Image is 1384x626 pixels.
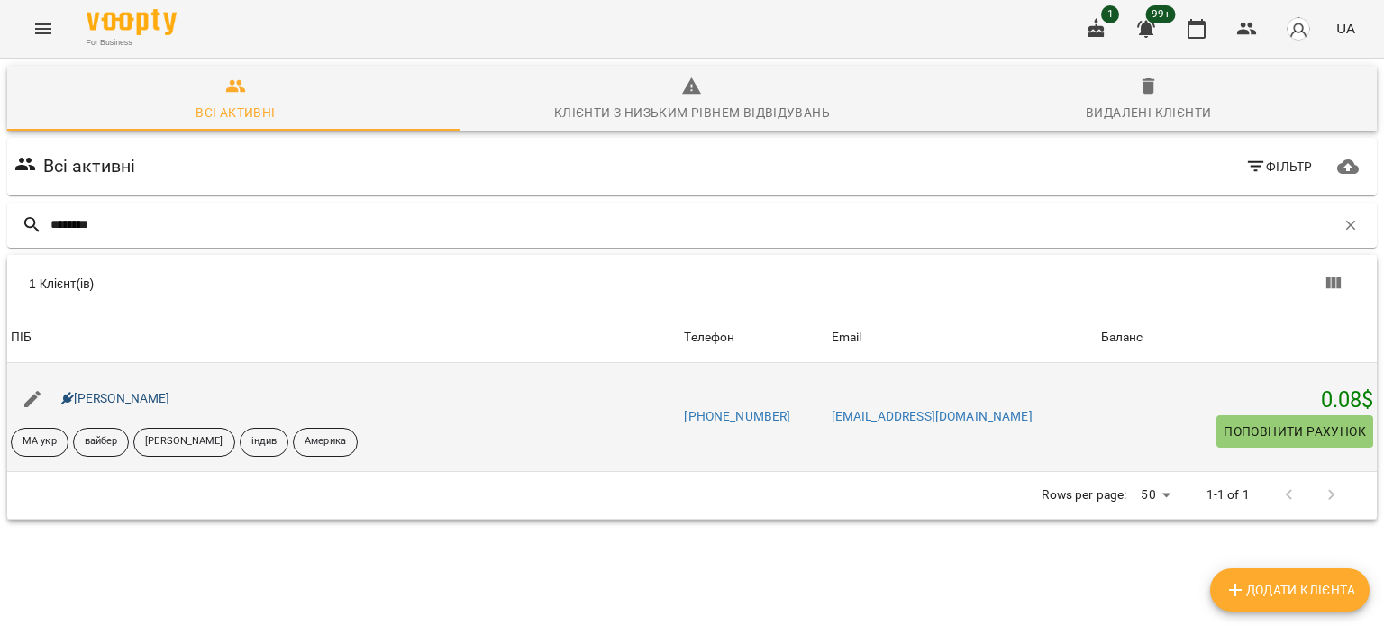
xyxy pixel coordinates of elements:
[832,409,1033,423] a: [EMAIL_ADDRESS][DOMAIN_NAME]
[1101,327,1373,349] span: Баланс
[86,37,177,49] span: For Business
[1086,102,1211,123] div: Видалені клієнти
[1042,486,1126,504] p: Rows per page:
[11,428,68,457] div: МА укр
[1101,5,1119,23] span: 1
[293,428,358,457] div: Америка
[145,434,223,449] p: [PERSON_NAME]
[832,327,862,349] div: Email
[73,428,130,457] div: вайбер
[61,391,170,405] a: [PERSON_NAME]
[1134,482,1177,508] div: 50
[1210,568,1370,612] button: Додати клієнта
[1101,327,1143,349] div: Sort
[684,409,790,423] a: [PHONE_NUMBER]
[1206,486,1250,504] p: 1-1 of 1
[133,428,234,457] div: [PERSON_NAME]
[85,434,118,449] p: вайбер
[684,327,734,349] div: Телефон
[1101,327,1143,349] div: Баланс
[1286,16,1311,41] img: avatar_s.png
[43,152,136,180] h6: Всі активні
[832,327,862,349] div: Sort
[251,434,278,449] p: індив
[1238,150,1320,183] button: Фільтр
[11,327,32,349] div: Sort
[1225,579,1355,601] span: Додати клієнта
[86,9,177,35] img: Voopty Logo
[305,434,346,449] p: Америка
[1216,415,1373,448] button: Поповнити рахунок
[684,327,824,349] span: Телефон
[554,102,830,123] div: Клієнти з низьким рівнем відвідувань
[1336,19,1355,38] span: UA
[684,327,734,349] div: Sort
[196,102,275,123] div: Всі активні
[1329,12,1362,45] button: UA
[1101,386,1373,414] h5: 0.08 $
[1312,262,1355,305] button: Вигляд колонок
[23,434,57,449] p: МА укр
[22,7,65,50] button: Menu
[1245,156,1313,177] span: Фільтр
[1146,5,1176,23] span: 99+
[11,327,32,349] div: ПІБ
[1224,421,1366,442] span: Поповнити рахунок
[7,255,1377,313] div: Table Toolbar
[29,275,703,293] div: 1 Клієнт(ів)
[832,327,1094,349] span: Email
[240,428,289,457] div: індив
[11,327,677,349] span: ПІБ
